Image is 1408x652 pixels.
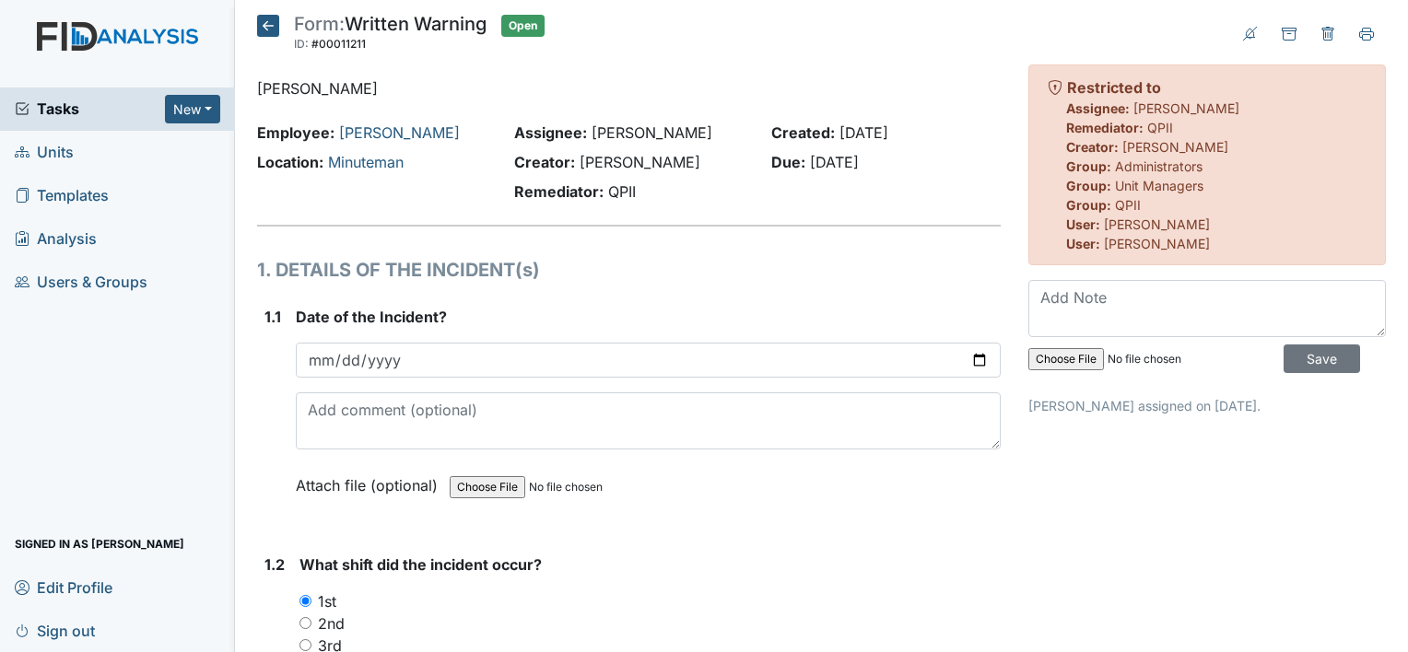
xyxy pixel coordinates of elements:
span: [PERSON_NAME] [1104,216,1210,232]
span: Unit Managers [1115,178,1203,193]
span: [PERSON_NAME] [580,153,700,171]
strong: Group: [1066,158,1111,174]
strong: Creator: [1066,139,1119,155]
div: Written Warning [294,15,487,55]
label: 2nd [318,612,345,635]
a: [PERSON_NAME] [339,123,460,142]
label: Attach file (optional) [296,464,445,496]
span: Analysis [15,225,97,253]
strong: User: [1066,216,1100,232]
span: Templates [15,181,109,210]
span: QPII [1115,197,1141,213]
strong: Created: [771,123,835,142]
strong: Assignee: [514,123,587,142]
span: Users & Groups [15,268,147,297]
span: What shift did the incident occur? [299,555,542,574]
span: Form: [294,13,345,35]
strong: Group: [1066,178,1111,193]
span: #00011211 [311,37,366,51]
input: 3rd [299,639,311,651]
span: Date of the Incident? [296,308,447,326]
p: [PERSON_NAME] assigned on [DATE]. [1028,396,1386,415]
strong: Assignee: [1066,100,1130,116]
input: 1st [299,595,311,607]
label: 1.1 [264,306,281,328]
strong: Due: [771,153,805,171]
span: [PERSON_NAME] [1104,236,1210,251]
span: Units [15,138,74,167]
span: [PERSON_NAME] [592,123,712,142]
strong: Remediator: [514,182,604,201]
strong: Creator: [514,153,575,171]
input: 2nd [299,617,311,629]
a: Tasks [15,98,165,120]
span: [DATE] [839,123,888,142]
span: Administrators [1115,158,1203,174]
span: QPII [1147,120,1173,135]
span: Edit Profile [15,573,112,601]
span: [PERSON_NAME] [1122,139,1228,155]
strong: Employee: [257,123,334,142]
h1: 1. DETAILS OF THE INCIDENT(s) [257,256,1001,284]
label: 1.2 [264,553,285,576]
strong: Group: [1066,197,1111,213]
span: Signed in as [PERSON_NAME] [15,530,184,558]
span: [DATE] [810,153,859,171]
strong: Location: [257,153,323,171]
span: [PERSON_NAME] [1133,100,1239,116]
span: Open [501,15,545,37]
span: ID: [294,37,309,51]
span: QPII [608,182,636,201]
label: 1st [318,590,336,612]
a: Minuteman [328,153,404,171]
button: New [165,95,220,123]
input: Save [1284,344,1360,373]
strong: User: [1066,236,1100,251]
strong: Restricted to [1067,78,1161,97]
span: Sign out [15,616,95,645]
p: [PERSON_NAME] [257,77,1001,99]
strong: Remediator: [1066,120,1144,135]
